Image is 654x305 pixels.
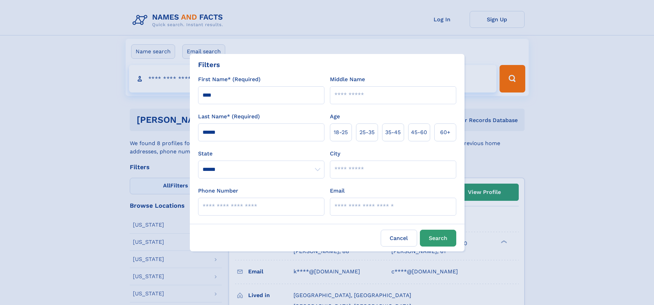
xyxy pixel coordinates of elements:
[330,112,340,121] label: Age
[198,187,238,195] label: Phone Number
[198,59,220,70] div: Filters
[411,128,427,137] span: 45‑60
[198,112,260,121] label: Last Name* (Required)
[420,230,456,247] button: Search
[440,128,450,137] span: 60+
[198,150,324,158] label: State
[330,150,340,158] label: City
[330,75,365,84] label: Middle Name
[198,75,261,84] label: First Name* (Required)
[359,128,375,137] span: 25‑35
[385,128,401,137] span: 35‑45
[381,230,417,247] label: Cancel
[330,187,345,195] label: Email
[334,128,348,137] span: 18‑25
